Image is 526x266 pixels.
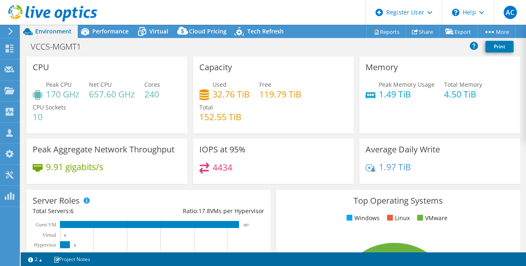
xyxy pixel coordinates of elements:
h3: Memory [366,63,398,72]
h4: 10 [33,112,66,121]
span: Virtual [149,27,168,35]
span: Total Memory [444,81,482,88]
li: Windows [344,214,380,223]
text: Hypervisor [34,242,56,248]
span: AC [504,6,517,19]
h3: Top Operating Systems [282,196,514,205]
span: Performance [92,27,129,35]
a: Reports [366,25,406,38]
h4: 1.97 TiB [379,162,411,171]
span: Environment [35,27,72,35]
a: More [477,25,516,38]
span: Net CPU [89,81,112,88]
span: Peak CPU [46,81,72,88]
h3: Average Daily Write [366,145,440,154]
li: Linux [385,214,410,223]
h1: VCCS-MGMT1 [27,42,94,51]
span: 6 [70,207,74,215]
h3: Capacity [199,63,232,72]
span: Used [213,81,227,88]
span: Free [259,81,271,88]
text: 6 [74,243,76,247]
a: Share [406,25,440,38]
h3: Peak Aggregate Network Throughput [33,145,175,154]
h4: 9.91 gigabits/s [46,162,103,171]
span: Tech Refresh [247,27,284,35]
div: Total Servers: [33,207,148,216]
h4: 119.79 TiB [259,90,301,99]
span: Peak Memory Usage [379,81,435,88]
h4: 4434 [213,163,232,172]
text: Virtual [43,232,57,238]
h3: CPU [33,63,49,72]
h4: 152.55 TiB [199,112,241,121]
li: VMware [415,214,447,223]
h4: 240 [144,90,160,99]
h4: 4.50 TiB [444,90,482,99]
span: Cores [144,81,160,88]
h4: 170 GHz [46,90,79,99]
a: Export [439,25,478,38]
a: Print [485,41,514,52]
span: Cloud Pricing [189,27,227,35]
h3: Server Roles [33,196,80,205]
h4: 32.76 TiB [213,90,250,99]
div: Ratio: VMs per Hypervisor [148,207,264,216]
a: Project Notes [48,254,96,264]
text: 0 [64,233,66,237]
text: 107 [243,223,249,227]
h3: IOPS at 95% [199,145,246,154]
a: 2 [22,254,48,264]
svg: \n [452,9,459,16]
span: 17.8 [198,207,210,215]
h4: 1.49 TiB [379,90,435,99]
span: CPU Sockets [33,103,66,111]
h4: 657.60 GHz [89,90,135,99]
span: Total [199,103,213,111]
text: Guest VM [36,222,56,228]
